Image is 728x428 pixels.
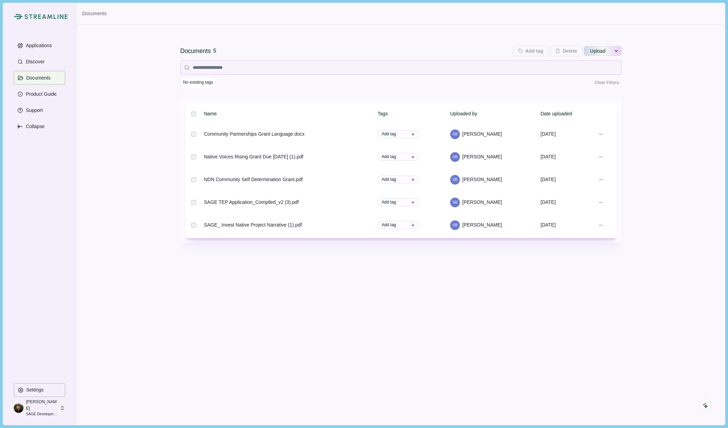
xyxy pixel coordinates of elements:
button: Support [14,103,65,117]
p: SAGE Development [26,411,58,417]
button: Product Guide [14,87,65,101]
button: Discover [14,55,65,69]
div: 5 [213,47,216,55]
button: Expand [14,119,65,133]
span: [PERSON_NAME] [462,153,502,160]
button: Add tag [377,221,419,229]
a: Documents [82,10,107,17]
span: Add tag [382,222,396,228]
img: profile picture [14,403,23,413]
th: Date uploaded [539,105,595,122]
button: Settings [14,383,65,397]
button: Add tag [377,153,419,161]
p: [PERSON_NAME] [26,399,58,411]
img: Streamline Climate Logo [14,14,22,19]
div: [DATE] [540,219,595,231]
button: Applications [14,39,65,52]
span: No existing tags [183,80,213,86]
button: Documents [14,71,65,85]
button: Delete [550,45,583,56]
div: Native Voices Rising Grant Due [DATE] (1).pdf [204,153,303,160]
div: Sierra Burke [453,223,458,227]
div: [DATE] [540,128,595,140]
button: Add tag [377,176,419,184]
div: Sierra Burke [453,178,458,181]
span: Add tag [382,154,396,160]
div: Sierra Burke [453,132,458,136]
a: Streamline Climate LogoStreamline Climate Logo [14,14,65,19]
span: Add tag [382,131,396,137]
button: Upload [584,45,611,56]
div: Community Partnerships Grant Language.docx [204,131,305,138]
p: Collapse [23,124,44,129]
p: Settings [24,387,44,393]
button: Clear Filters [592,77,621,89]
th: Tags [376,105,449,122]
div: [DATE] [540,196,595,208]
th: Uploaded by [449,105,539,122]
p: Documents [24,75,51,81]
span: [PERSON_NAME] [462,199,502,206]
p: Product Guide [23,91,57,97]
span: Add tag [382,176,396,182]
div: NDN Community Self Determination Grant.pdf [204,176,303,183]
div: SAGE_ Invest Native Project Narrative (1).pdf [204,221,302,229]
p: Discover [23,59,44,65]
a: Settings [14,383,65,399]
img: Streamline Climate Logo [24,14,68,19]
span: [PERSON_NAME] [462,176,502,183]
p: Applications [23,43,52,49]
span: [PERSON_NAME] [462,131,502,138]
div: Sierra Burke [453,155,458,159]
button: See more options [612,45,621,56]
button: Add tag [377,198,419,206]
th: Name [203,105,376,122]
span: [PERSON_NAME] [462,221,502,229]
div: Documents [180,47,211,55]
div: [DATE] [540,151,595,163]
div: SAGE TEP Application_Compiled_v2 (3).pdf [204,199,299,206]
button: Add tag [513,45,549,56]
button: No existing tags [180,77,216,89]
button: Add tag [377,130,419,138]
span: Add tag [382,199,396,205]
div: Sierra Burke [453,200,458,204]
div: [DATE] [540,174,595,186]
p: Support [23,107,43,113]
